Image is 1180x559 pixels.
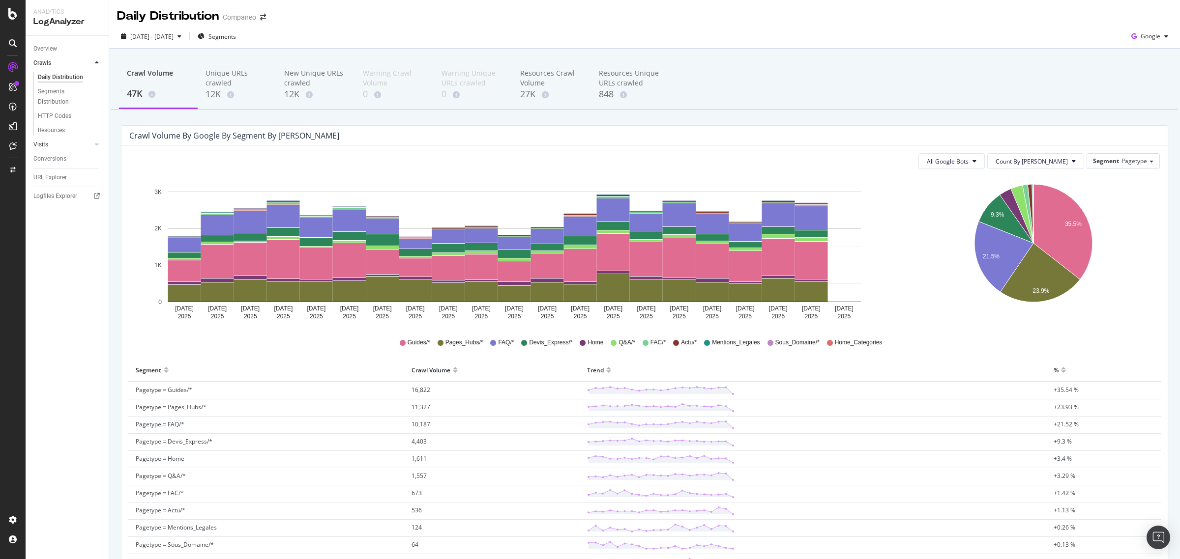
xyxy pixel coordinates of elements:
text: [DATE] [175,305,194,312]
text: [DATE] [835,305,854,312]
text: [DATE] [637,305,655,312]
div: Analytics [33,8,101,16]
text: 2025 [475,313,488,320]
div: 0 [442,88,504,101]
span: Actu/* [681,338,697,347]
span: 536 [412,506,422,514]
div: HTTP Codes [38,111,71,121]
div: Open Intercom Messenger [1147,526,1170,549]
span: Pagetype = FAQ/* [136,420,184,428]
span: +0.13 % [1054,540,1075,549]
div: Crawl Volume [412,362,450,378]
span: 16,822 [412,386,430,394]
span: Q&A/* [619,338,635,347]
text: [DATE] [505,305,524,312]
text: 2025 [574,313,587,320]
text: [DATE] [538,305,557,312]
span: All Google Bots [927,157,969,166]
text: [DATE] [307,305,326,312]
span: Mentions_Legales [712,338,760,347]
text: [DATE] [241,305,260,312]
span: +0.26 % [1054,523,1075,531]
div: New Unique URLs crawled [284,68,347,88]
span: FAQ/* [498,338,514,347]
button: All Google Bots [918,153,985,169]
text: 2025 [211,313,224,320]
text: [DATE] [703,305,722,312]
div: Daily Distribution [38,72,83,83]
div: Crawl Volume [127,68,190,87]
button: Segments [194,28,240,44]
span: 4,403 [412,437,427,446]
text: 2025 [376,313,389,320]
div: LogAnalyzer [33,16,101,28]
div: Resources Unique URLs crawled [599,68,662,88]
text: 2025 [607,313,620,320]
div: Resources [38,125,65,136]
span: 124 [412,523,422,531]
span: Pagetype = Guides/* [136,386,192,394]
text: 2025 [805,313,818,320]
text: 2025 [409,313,422,320]
span: Sous_Domaine/* [775,338,820,347]
span: 673 [412,489,422,497]
div: Unique URLs crawled [206,68,268,88]
a: Visits [33,140,92,150]
span: +3.4 % [1054,454,1072,463]
text: 2K [154,225,162,232]
span: Segments [208,32,236,41]
span: 1,557 [412,472,427,480]
div: Trend [587,362,604,378]
text: 2025 [343,313,356,320]
span: 64 [412,540,418,549]
span: Pagetype = Home [136,454,184,463]
a: Daily Distribution [38,72,102,83]
div: arrow-right-arrow-left [260,14,266,21]
text: [DATE] [208,305,227,312]
text: 2025 [640,313,653,320]
span: Pagetype = Mentions_Legales [136,523,217,531]
span: Pages_Hubs/* [445,338,483,347]
text: [DATE] [769,305,788,312]
text: [DATE] [406,305,425,312]
span: Pagetype = Actu/* [136,506,185,514]
span: Pagetype = FAC/* [136,489,184,497]
text: 2025 [508,313,521,320]
span: 11,327 [412,403,430,411]
div: Conversions [33,154,66,164]
text: [DATE] [604,305,622,312]
text: 2025 [178,313,191,320]
text: 2025 [673,313,686,320]
div: Segments Distribution [38,86,92,107]
span: FAC/* [650,338,666,347]
div: 27K [520,88,583,101]
div: 12K [284,88,347,101]
a: Crawls [33,58,92,68]
text: 2025 [277,313,290,320]
text: 2025 [771,313,785,320]
text: 3K [154,189,162,196]
text: [DATE] [670,305,689,312]
div: URL Explorer [33,172,67,183]
span: 10,187 [412,420,430,428]
span: Pagetype [1121,157,1147,165]
div: Overview [33,44,57,54]
text: [DATE] [274,305,293,312]
span: Home [588,338,603,347]
a: URL Explorer [33,172,102,183]
text: 2025 [738,313,752,320]
button: Google [1127,28,1172,44]
text: 2025 [838,313,851,320]
span: +21.52 % [1054,420,1079,428]
span: 1,611 [412,454,427,463]
svg: A chart. [910,177,1157,324]
a: Logfiles Explorer [33,191,102,201]
span: [DATE] - [DATE] [130,32,174,41]
span: Guides/* [408,338,430,347]
button: [DATE] - [DATE] [117,28,185,44]
div: A chart. [129,177,900,324]
span: Pagetype = Sous_Domaine/* [136,540,214,549]
span: +9.3 % [1054,437,1072,446]
div: Crawl Volume by google by Segment by [PERSON_NAME] [129,131,339,140]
